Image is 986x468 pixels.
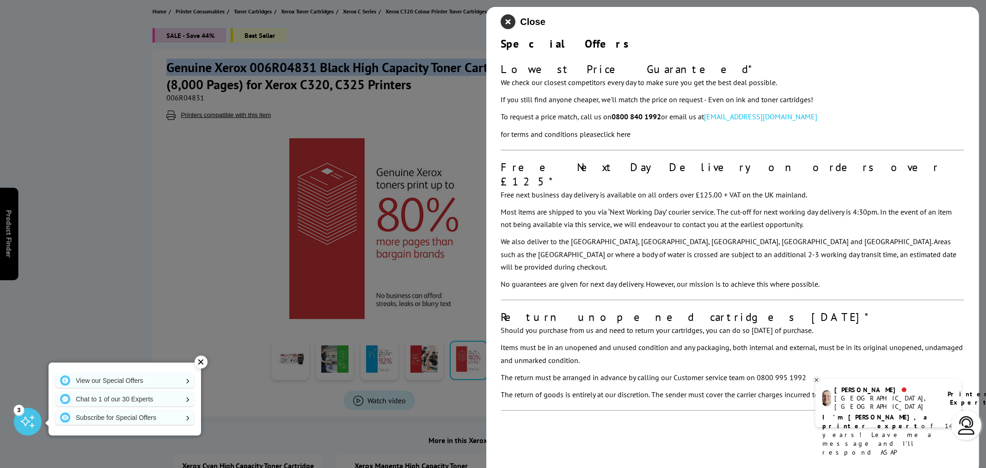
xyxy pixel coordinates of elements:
p: Free next business day delivery is available on all orders over £125.00 + VAT on the UK mainland. [501,189,965,201]
i: for terms and conditions please [501,129,631,139]
img: ashley-livechat.png [822,390,831,406]
a: Chat to 1 of our 30 Experts [55,392,194,406]
a: [EMAIL_ADDRESS][DOMAIN_NAME] [704,112,818,121]
div: [GEOGRAPHIC_DATA], [GEOGRAPHIC_DATA] [835,394,936,411]
p: We also deliver to the [GEOGRAPHIC_DATA], [GEOGRAPHIC_DATA], [GEOGRAPHIC_DATA], [GEOGRAPHIC_DATA]... [501,235,965,273]
a: Subscribe for Special Offers [55,410,194,425]
div: Lowest Price Guaranteed* [501,62,965,76]
div: 3 [14,405,24,415]
b: I'm [PERSON_NAME], a printer expert [822,413,930,430]
p: The return of goods is entirely at our discretion. The sender must cover the carrier charges incu... [501,388,965,401]
button: close modal [501,14,545,29]
div: Return unopened cartridges [DATE]* [501,310,965,324]
p: of 14 years! Leave me a message and I'll respond ASAP [822,413,955,457]
img: user-headset-light.svg [957,416,976,435]
p: We check our closest competitors every day to make sure you get the best deal possible. [501,76,965,89]
div: ✕ [195,356,208,369]
p: To request a price match, call us on or email us at [501,111,965,123]
a: View our Special Offers [55,373,194,388]
p: Items must be in an unopened and unused condition and any packaging, both internal and external, ... [501,341,965,366]
p: Should you purchase from us and need to return your cartridges, you can do so [DATE] of purchase. [501,324,965,337]
a: click here [601,129,631,139]
p: No guarantees are given for next day delivery. However, our mission is to achieve this where poss... [501,278,965,290]
p: If you still find anyone cheaper, we'll match the price on request - Even on ink and toner cartri... [501,93,965,106]
div: Special Offers [501,37,965,51]
div: Free Next Day Delivery on orders over £125* [501,160,965,189]
p: Most items are shipped to you via ‘Next Working Day’ courier service. The cut-off for next workin... [501,206,965,231]
p: The return must be arranged in advance by calling our Customer service team on 0800 995 1992 [501,371,965,384]
b: 0800 840 1992 [612,112,661,121]
span: Close [521,17,545,27]
div: [PERSON_NAME] [835,386,936,394]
